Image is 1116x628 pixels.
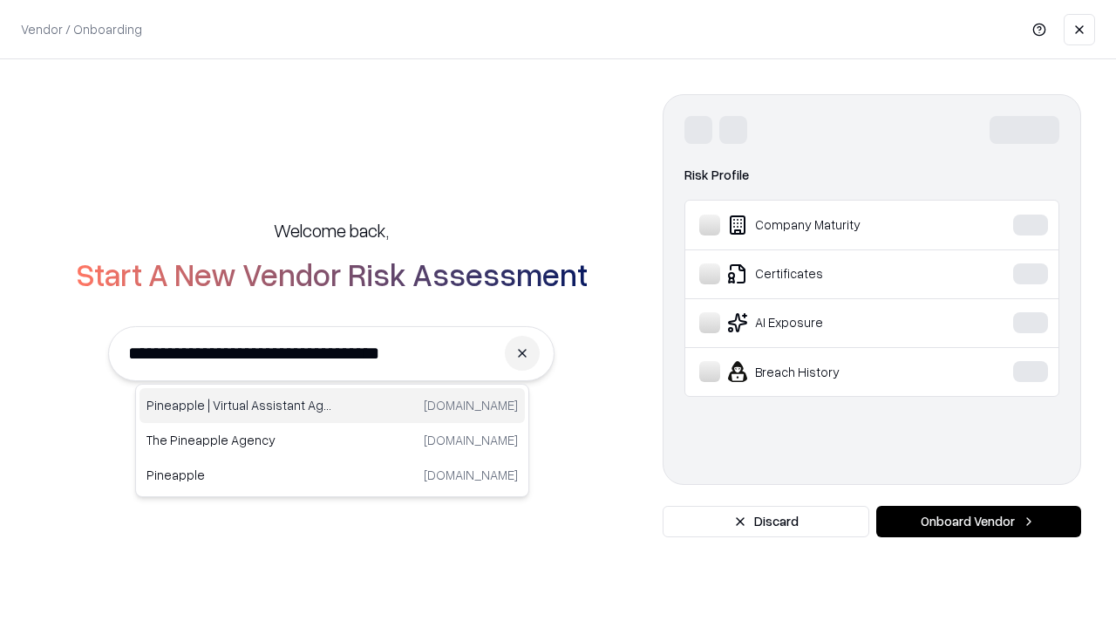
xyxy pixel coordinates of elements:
button: Onboard Vendor [876,506,1081,537]
p: The Pineapple Agency [146,431,332,449]
h5: Welcome back, [274,218,389,242]
button: Discard [663,506,869,537]
p: [DOMAIN_NAME] [424,431,518,449]
div: Certificates [699,263,960,284]
div: Company Maturity [699,215,960,235]
div: AI Exposure [699,312,960,333]
div: Risk Profile [684,165,1059,186]
p: Vendor / Onboarding [21,20,142,38]
div: Breach History [699,361,960,382]
h2: Start A New Vendor Risk Assessment [76,256,588,291]
p: [DOMAIN_NAME] [424,466,518,484]
p: [DOMAIN_NAME] [424,396,518,414]
p: Pineapple | Virtual Assistant Agency [146,396,332,414]
p: Pineapple [146,466,332,484]
div: Suggestions [135,384,529,497]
